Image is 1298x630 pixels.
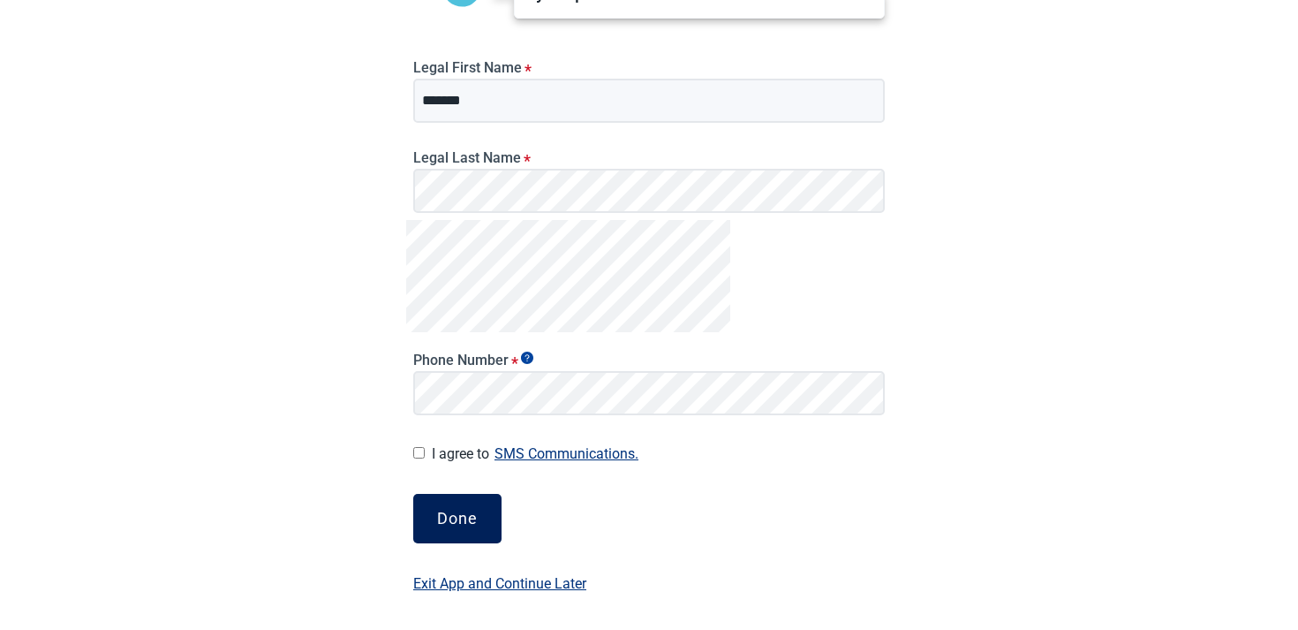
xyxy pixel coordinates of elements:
label: Legal Last Name [413,149,885,166]
button: Exit App and Continue Later [413,572,586,630]
label: I agree to [432,442,885,466]
button: I agree to [489,442,644,466]
label: Phone Number [413,352,885,368]
label: Legal First Name [413,59,885,76]
div: Done [437,510,478,528]
button: Done [413,494,502,543]
label: Exit App and Continue Later [413,573,586,595]
span: Show tooltip [521,352,533,364]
